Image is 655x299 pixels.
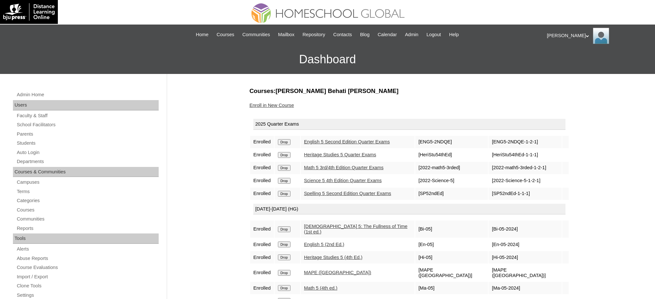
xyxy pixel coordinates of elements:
a: Contacts [330,31,355,38]
div: Courses & Communities [13,167,159,177]
a: Communities [16,215,159,223]
td: [SP52ndEd] [415,188,488,200]
a: Help [446,31,462,38]
a: English 5 (2nd Ed.) [304,242,344,247]
a: Abuse Reports [16,254,159,263]
td: [HeriStu54thEd-1-1-1] [489,149,561,161]
a: Repository [299,31,328,38]
td: Enrolled [250,251,274,263]
td: Enrolled [250,175,274,187]
td: Enrolled [250,238,274,251]
td: [MAPE ([GEOGRAPHIC_DATA])] [489,264,561,281]
td: [Bi-05-2024] [489,221,561,238]
span: Help [449,31,459,38]
span: Logout [427,31,441,38]
a: Heritage Studies 5 Quarter Exams [304,152,376,157]
span: Calendar [378,31,397,38]
span: Home [196,31,208,38]
a: Admin [402,31,422,38]
div: [DATE]-[DATE] (HG) [253,204,565,215]
a: Categories [16,197,159,205]
a: Home [193,31,212,38]
td: [MAPE ([GEOGRAPHIC_DATA])] [415,264,488,281]
a: Calendar [375,31,400,38]
td: [SP52ndEd-1-1-1] [489,188,561,200]
a: Math 5 (4th ed.) [304,285,337,291]
a: Heritage Studies 5 (4th Ed.) [304,255,363,260]
a: English 5 Second Edition Quarter Exams [304,139,390,144]
a: Math 5 3rd/4th Edition Quarter Exams [304,165,384,170]
a: Campuses [16,178,159,186]
a: Courses [16,206,159,214]
a: School Facilitators [16,121,159,129]
td: [HeriStu54thEd] [415,149,488,161]
a: Enroll in New Course [249,103,294,108]
td: [En-05-2024] [489,238,561,251]
input: Drop [278,242,291,247]
td: [2022-math5-3rded] [415,162,488,174]
td: Enrolled [250,162,274,174]
td: Enrolled [250,188,274,200]
a: Auto Login [16,149,159,157]
td: Enrolled [250,149,274,161]
span: Blog [360,31,369,38]
div: [PERSON_NAME] [547,28,649,44]
a: Reports [16,224,159,232]
a: Departments [16,158,159,166]
a: [DEMOGRAPHIC_DATA] 5: The Fullness of Time (1st ed.) [304,224,407,234]
span: Communities [242,31,270,38]
a: Courses [213,31,238,38]
input: Drop [278,139,291,145]
a: Faculty & Staff [16,112,159,120]
td: [En-05] [415,238,488,251]
td: [2022-math5-3rded-1-2-1] [489,162,561,174]
img: logo-white.png [3,3,55,21]
input: Drop [278,254,291,260]
a: Students [16,139,159,147]
span: Courses [217,31,234,38]
td: Enrolled [250,264,274,281]
input: Drop [278,285,291,291]
td: [Hi-05] [415,251,488,263]
td: [2022-Science-5] [415,175,488,187]
a: MAPE ([GEOGRAPHIC_DATA]) [304,270,371,275]
input: Drop [278,178,291,184]
td: [Hi-05-2024] [489,251,561,263]
a: Admin Home [16,91,159,99]
input: Drop [278,226,291,232]
a: Parents [16,130,159,138]
div: 2025 Quarter Exams [253,119,565,130]
span: Contacts [333,31,352,38]
input: Drop [278,165,291,171]
a: Course Evaluations [16,263,159,272]
input: Drop [278,270,291,276]
a: Clone Tools [16,282,159,290]
h3: Dashboard [3,45,652,74]
td: [ENG5-2NDQE-1-2-1] [489,136,561,148]
input: Drop [278,152,291,158]
a: Blog [357,31,373,38]
a: Logout [423,31,444,38]
td: Enrolled [250,136,274,148]
td: [Ma-05] [415,282,488,294]
a: Spelling 5 Second Edition Quarter Exams [304,191,391,196]
td: [Ma-05-2024] [489,282,561,294]
td: [Bi-05] [415,221,488,238]
td: [ENG5-2NDQE] [415,136,488,148]
a: Import / Export [16,273,159,281]
a: Alerts [16,245,159,253]
input: Drop [278,191,291,197]
span: Mailbox [278,31,295,38]
a: Terms [16,188,159,196]
div: Tools [13,233,159,244]
td: [2022-Science-5-1-2-1] [489,175,561,187]
span: Repository [302,31,325,38]
span: Admin [405,31,418,38]
h3: Courses:[PERSON_NAME] Behati [PERSON_NAME] [249,87,569,95]
img: Ariane Ebuen [593,28,609,44]
a: Communities [239,31,273,38]
a: Mailbox [275,31,298,38]
div: Users [13,100,159,110]
a: Science 5 4th Edition Quarter Exams [304,178,382,183]
td: Enrolled [250,282,274,294]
